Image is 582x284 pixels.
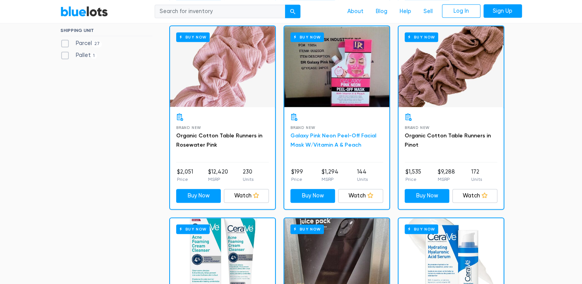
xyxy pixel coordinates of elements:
p: MSRP [437,176,455,183]
a: Blog [370,4,394,19]
li: $1,294 [322,168,339,183]
li: $199 [291,168,303,183]
a: Galaxy Pink Neon Peel-Off Facial Mask W/Vitamin A & Peach [290,132,376,148]
p: Units [357,176,368,183]
span: 27 [92,41,102,47]
a: Buy Now [284,26,389,107]
li: $1,535 [405,168,421,183]
a: Buy Now [399,26,504,107]
h6: Buy Now [290,224,324,234]
li: 144 [357,168,368,183]
a: Watch [452,189,497,203]
input: Search for inventory [155,5,285,18]
a: Sell [417,4,439,19]
label: Pallet [60,51,97,60]
span: Brand New [290,125,315,130]
h6: SHIPPING UNIT [60,28,152,36]
li: $12,420 [208,168,228,183]
a: Organic Cotton Table Runners in Pinot [405,132,491,148]
a: Log In [442,4,480,18]
a: Buy Now [405,189,450,203]
p: MSRP [322,176,339,183]
label: Parcel [60,39,102,48]
span: Brand New [176,125,201,130]
a: Buy Now [290,189,335,203]
li: 172 [471,168,482,183]
span: Brand New [405,125,430,130]
p: Units [243,176,253,183]
h6: Buy Now [405,224,438,234]
a: Help [394,4,417,19]
h6: Buy Now [290,32,324,42]
li: $9,288 [437,168,455,183]
h6: Buy Now [176,32,210,42]
a: Buy Now [176,189,221,203]
li: 230 [243,168,253,183]
li: $2,051 [177,168,193,183]
p: Units [471,176,482,183]
a: Watch [338,189,383,203]
h6: Buy Now [176,224,210,234]
p: Price [291,176,303,183]
p: MSRP [208,176,228,183]
a: Sign Up [484,4,522,18]
a: About [341,4,370,19]
span: 1 [91,53,97,59]
a: Buy Now [170,26,275,107]
p: Price [405,176,421,183]
p: Price [177,176,193,183]
a: Organic Cotton Table Runners in Rosewater Pink [176,132,262,148]
a: BlueLots [60,6,108,17]
a: Watch [224,189,269,203]
h6: Buy Now [405,32,438,42]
